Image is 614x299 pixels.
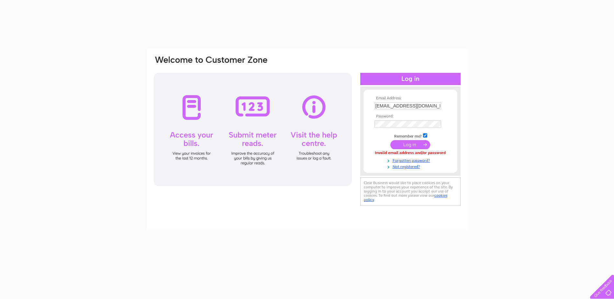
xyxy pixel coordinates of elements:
[373,96,448,101] th: Email Address:
[390,140,430,149] input: Submit
[364,193,447,202] a: cookies policy
[373,132,448,139] td: Remember me?
[373,114,448,119] th: Password:
[374,163,448,169] a: Not registered?
[360,177,461,205] div: Clear Business would like to place cookies on your computer to improve your experience of the sit...
[374,157,448,163] a: Forgotten password?
[374,151,446,155] div: Invalid email address and/or password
